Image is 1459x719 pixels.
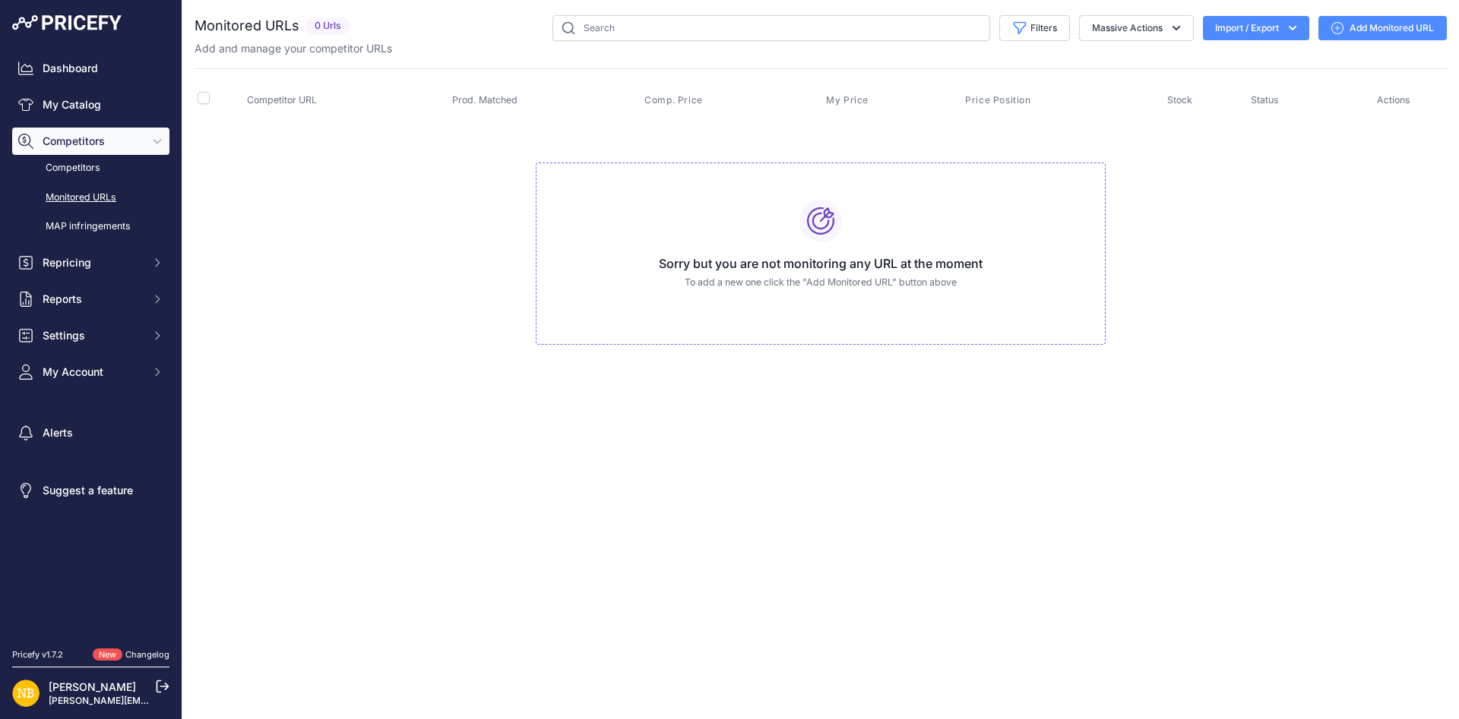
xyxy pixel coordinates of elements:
span: Comp. Price [644,94,703,106]
button: Reports [12,285,169,313]
button: Settings [12,322,169,349]
button: Price Position [965,94,1033,106]
a: My Catalog [12,91,169,118]
button: Massive Actions [1079,15,1194,41]
a: Dashboard [12,55,169,82]
span: Competitors [43,134,142,149]
h2: Monitored URLs [195,15,299,36]
span: Stock [1167,94,1192,106]
a: Changelog [125,649,169,660]
nav: Sidebar [12,55,169,630]
a: Add Monitored URL [1318,16,1447,40]
span: Reports [43,292,142,307]
a: Monitored URLs [12,184,169,211]
button: Repricing [12,249,169,276]
span: Price Position [965,94,1030,106]
a: Competitors [12,155,169,181]
button: My Price [826,94,872,106]
a: Suggest a feature [12,477,169,504]
span: 0 Urls [305,17,350,35]
button: Import / Export [1203,16,1309,40]
div: Pricefy v1.7.2 [12,648,63,661]
span: Status [1251,94,1279,106]
span: Repricing [43,255,142,270]
a: Alerts [12,419,169,446]
h3: Sorry but you are not monitoring any URL at the moment [549,254,1093,273]
span: Competitor URL [247,94,317,106]
span: My Account [43,364,142,380]
a: MAP infringements [12,213,169,240]
button: Competitors [12,128,169,155]
p: To add a new one click the "Add Monitored URL" button above [549,276,1093,290]
a: [PERSON_NAME][EMAIL_ADDRESS][DOMAIN_NAME] [49,695,283,706]
img: Pricefy Logo [12,15,122,30]
span: Prod. Matched [452,94,517,106]
input: Search [552,15,990,41]
p: Add and manage your competitor URLs [195,41,392,56]
span: New [93,648,122,661]
button: Filters [999,15,1070,41]
button: My Account [12,358,169,386]
span: Settings [43,328,142,343]
a: [PERSON_NAME] [49,680,136,693]
span: Actions [1377,94,1410,106]
button: Comp. Price [644,94,706,106]
span: My Price [826,94,869,106]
